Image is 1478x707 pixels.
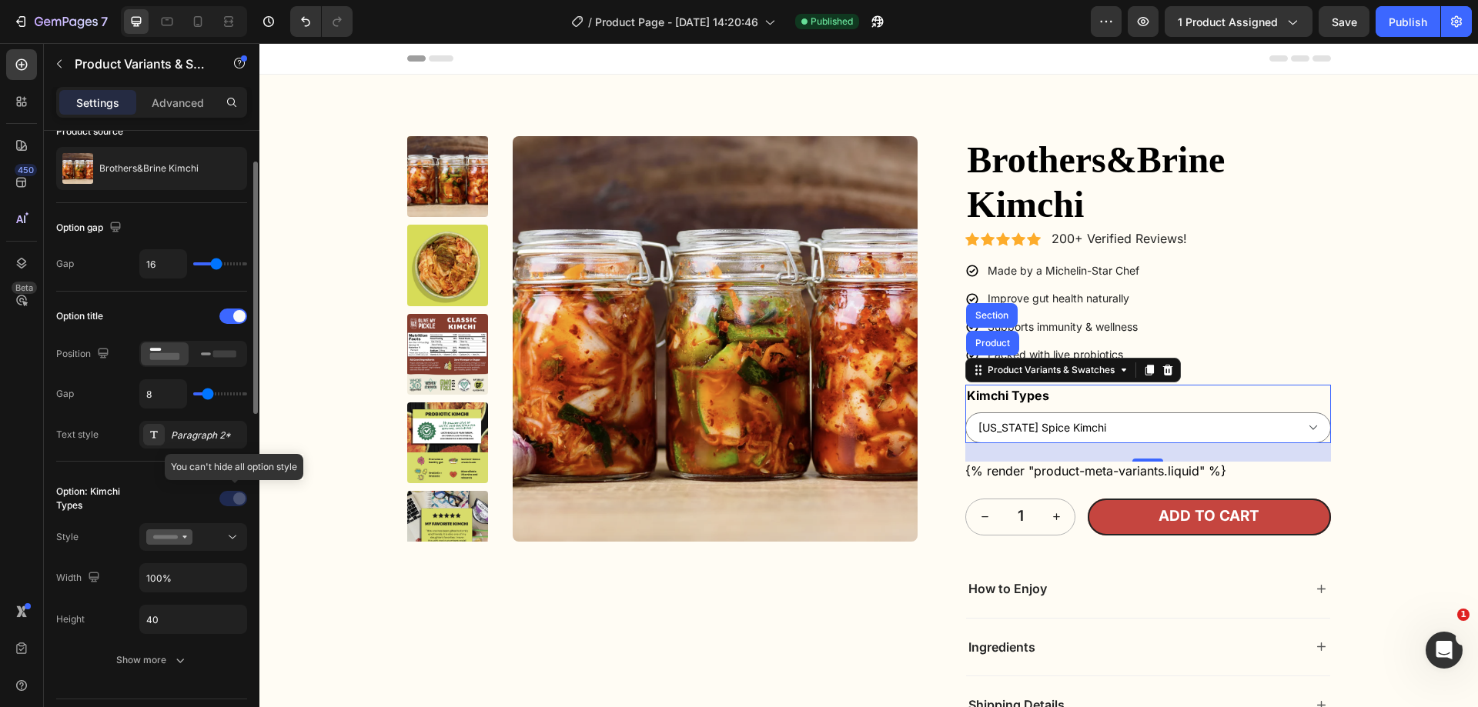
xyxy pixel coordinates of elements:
p: Ingredients [709,596,776,612]
input: Auto [140,605,246,633]
iframe: Intercom live chat [1426,632,1463,669]
input: Auto [140,250,186,278]
div: Product source [56,125,123,138]
button: Show more [56,646,247,674]
span: Made by a Michelin-Star Chef [728,221,880,234]
div: Style [56,530,79,544]
iframe: Design area [259,43,1478,707]
input: quantity [744,456,778,492]
div: Publish [1389,14,1427,30]
span: 1 [1457,609,1470,621]
div: Product [713,295,754,305]
h2: brothers&brine kimchi [706,93,1071,185]
div: Option gap [56,218,125,238]
input: Auto [140,380,186,408]
p: How to Enjoy [709,538,787,554]
span: Supports immunity & wellness [728,277,878,290]
button: decrement [707,456,744,492]
button: Add to cart [828,455,1071,492]
div: Beta [12,282,37,294]
p: Brothers&Brine Kimchi [99,163,199,174]
div: Undo/Redo [290,6,353,37]
div: Show more [116,652,188,668]
span: Packed with live probiotics [728,305,864,318]
span: 1 product assigned [1178,14,1278,30]
div: Height [56,612,85,626]
span: Save [1332,15,1357,28]
div: Text style [56,428,99,442]
p: Advanced [152,95,204,111]
button: increment [778,456,815,492]
div: Option: Kimchi Types [56,485,136,512]
span: Product Page - [DATE] 14:20:46 [595,14,758,30]
span: / [588,14,592,30]
button: Save [1319,6,1369,37]
button: 1 product assigned [1165,6,1312,37]
p: Settings [76,95,119,111]
span: Published [811,15,853,28]
img: product feature img [62,153,93,184]
div: {% render "product-meta-variants.liquid" %} [706,419,1071,437]
div: Add to cart [899,464,1000,483]
div: Gap [56,257,74,271]
div: Width [56,568,103,589]
p: Product Variants & Swatches [75,55,206,73]
p: 7 [101,12,108,31]
input: Auto [140,564,246,592]
div: Paragraph 2* [171,429,243,442]
span: Improve gut health naturally [728,248,870,262]
div: Product Variants & Swatches [725,320,858,334]
div: 450 [15,164,37,176]
div: Section [713,268,752,277]
button: 7 [6,6,115,37]
span: 200+ Verified Reviews! [792,188,928,203]
legend: Kimchi Types [706,342,791,363]
div: Position [56,344,112,365]
button: Publish [1376,6,1440,37]
p: Shipping Details [709,654,805,670]
div: Gap [56,387,74,401]
div: Option title [56,309,103,323]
